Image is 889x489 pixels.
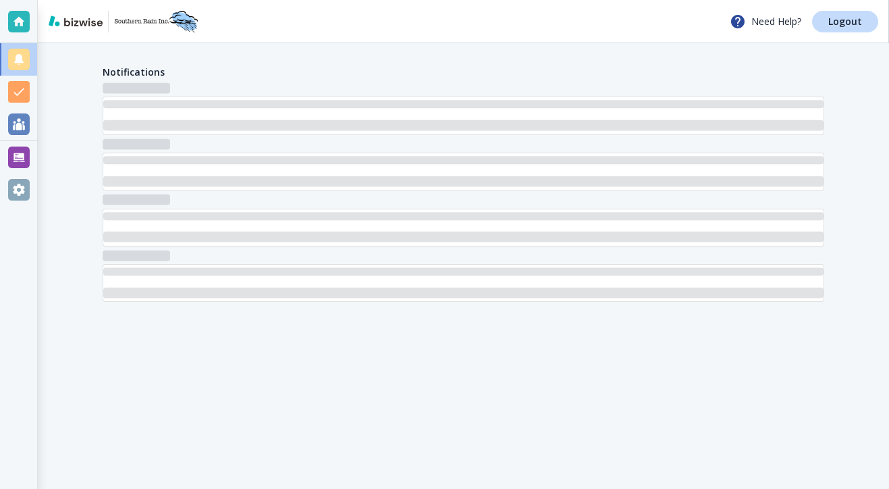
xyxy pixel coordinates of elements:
[812,11,878,32] a: Logout
[49,16,103,26] img: bizwise
[730,14,801,30] p: Need Help?
[103,65,165,79] h4: Notifications
[114,11,198,32] img: Southern Rain Inc
[828,17,862,26] p: Logout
